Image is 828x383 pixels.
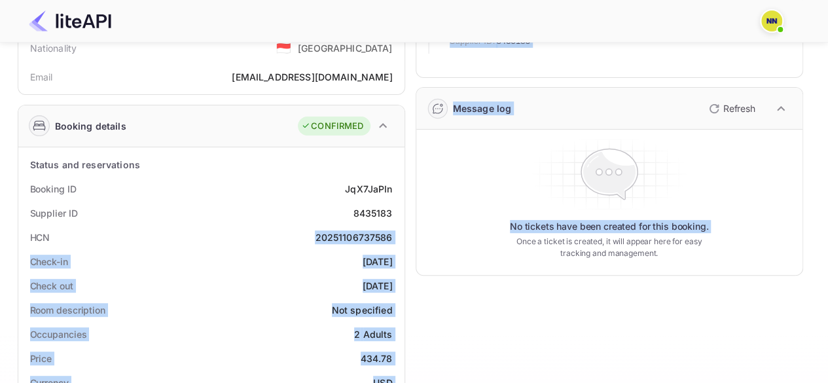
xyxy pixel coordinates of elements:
div: Room description [30,303,105,317]
div: 434.78 [361,352,393,365]
div: Check out [30,279,73,293]
div: Message log [453,101,512,115]
span: United States [276,36,291,60]
div: Booking details [55,119,126,133]
div: HCN [30,230,50,244]
img: N/A N/A [761,10,782,31]
div: JqX7JaPIn [345,182,392,196]
div: Email [30,70,53,84]
div: Not specified [332,303,393,317]
div: 8435183 [353,206,392,220]
p: Refresh [723,101,755,115]
div: 20251106737586 [315,230,392,244]
div: [EMAIL_ADDRESS][DOMAIN_NAME] [232,70,392,84]
div: 2 Adults [354,327,392,341]
div: Nationality [30,41,77,55]
button: Refresh [701,98,761,119]
div: Supplier ID [30,206,78,220]
div: CONFIRMED [301,120,363,133]
div: Price [30,352,52,365]
div: [DATE] [363,255,393,268]
img: LiteAPI Logo [29,10,111,31]
p: No tickets have been created for this booking. [510,220,709,233]
div: [GEOGRAPHIC_DATA] [298,41,393,55]
div: Status and reservations [30,158,140,172]
div: Booking ID [30,182,77,196]
div: Check-in [30,255,68,268]
div: [DATE] [363,279,393,293]
div: Occupancies [30,327,87,341]
p: Once a ticket is created, it will appear here for easy tracking and management. [506,236,713,259]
